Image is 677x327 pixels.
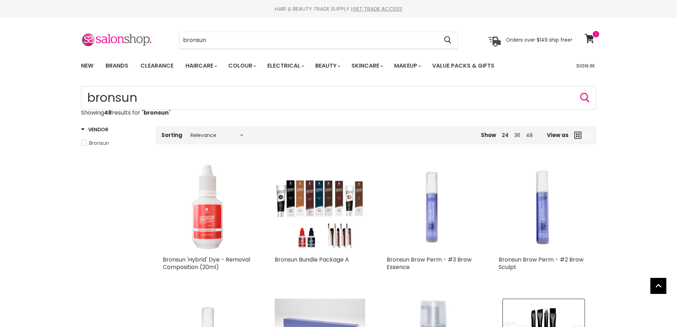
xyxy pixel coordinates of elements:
a: Makeup [389,58,425,73]
div: HAIR & BEAUTY TRADE SUPPLY | [72,5,605,12]
a: Sign In [572,58,599,73]
a: Beauty [310,58,345,73]
span: View as [547,132,569,138]
a: Electrical [262,58,308,73]
img: Bronsun Brow Perm - #3 Brow Essence [387,162,477,252]
img: Bronsun Bundle Package A [275,162,365,252]
form: Product [81,86,596,110]
a: Bronsun [81,139,147,147]
img: Bronsun Brow Perm - #2 Brow Sculpt [499,162,589,252]
form: Product [179,32,458,49]
img: Bronsun 'Hybrid' Dye - Removal Composition (20ml) [163,162,253,252]
span: Show [481,131,496,139]
a: GET TRADE ACCESS [353,5,402,12]
button: Search [579,92,591,104]
ul: Main menu [76,56,536,76]
a: Clearance [135,58,179,73]
a: Bronsun 'Hybrid' Dye - Removal Composition (20ml) [163,255,250,271]
span: Bronsun [89,139,109,147]
a: 24 [502,132,509,139]
iframe: Gorgias live chat messenger [641,294,670,320]
button: Search [439,32,457,48]
nav: Main [72,56,605,76]
input: Search [81,86,596,110]
a: Skincare [346,58,387,73]
a: Colour [223,58,260,73]
input: Search [179,32,439,48]
a: New [76,58,99,73]
p: Showing results for " " [81,110,596,116]
label: Sorting [161,132,182,138]
a: Value Packs & Gifts [427,58,500,73]
strong: 48 [104,109,112,117]
a: Bronsun Bundle Package A [275,255,349,264]
a: Brands [100,58,134,73]
strong: bronsun [144,109,169,117]
a: Bronsun Brow Perm - #3 Brow Essence [387,255,472,271]
a: 36 [514,132,520,139]
a: Bronsun Brow Perm - #2 Brow Sculpt [499,255,584,271]
a: Haircare [180,58,221,73]
a: 48 [526,132,533,139]
p: Orders over $149 ship free! [506,37,572,43]
h3: Vendor [81,126,108,133]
